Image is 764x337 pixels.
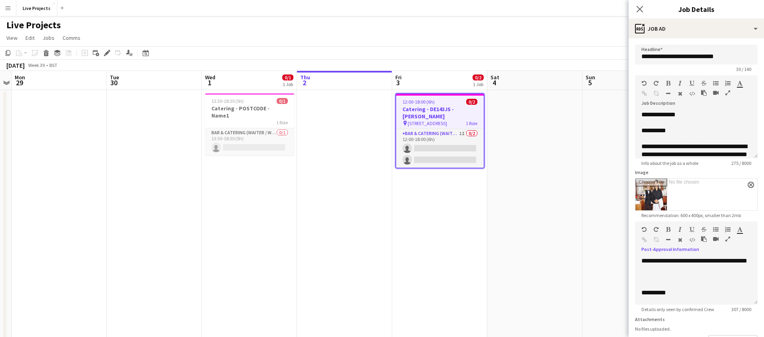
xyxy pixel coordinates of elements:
[396,129,484,168] app-card-role: Bar & Catering (Waiter / waitress)1I0/212:00-18:00 (6h)
[204,78,215,87] span: 1
[6,19,61,31] h1: Live Projects
[394,78,402,87] span: 3
[737,226,743,233] button: Text Color
[43,34,55,41] span: Jobs
[395,93,485,168] app-job-card: 12:00-18:00 (6h)0/2Catering - DE143JS - [PERSON_NAME] [STREET_ADDRESS]1 RoleBar & Catering (Waite...
[473,74,484,80] span: 0/2
[713,80,719,86] button: Unordered List
[6,61,25,69] div: [DATE]
[205,93,294,155] app-job-card: 13:30-18:30 (5h)0/1Catering - POSTCODE - Name11 RoleBar & Catering (Waiter / waitress)0/113:30-18...
[713,90,719,96] button: Insert video
[109,78,119,87] span: 30
[205,128,294,155] app-card-role: Bar & Catering (Waiter / waitress)0/113:30-18:30 (5h)
[282,74,293,80] span: 0/1
[677,90,683,97] button: Clear Formatting
[490,74,499,81] span: Sat
[635,212,747,218] span: Recommendation: 600 x 400px, smaller than 2mb
[725,226,731,233] button: Ordered List
[653,80,659,86] button: Redo
[205,74,215,81] span: Wed
[689,90,695,97] button: HTML Code
[653,226,659,233] button: Redo
[25,34,35,41] span: Edit
[713,226,719,233] button: Unordered List
[283,81,293,87] div: 1 Job
[677,226,683,233] button: Italic
[725,306,758,312] span: 307 / 8000
[26,62,46,68] span: Week 39
[6,34,18,41] span: View
[725,160,758,166] span: 275 / 8000
[629,19,764,38] div: Job Ad
[730,66,758,72] span: 30 / 140
[701,226,707,233] button: Strikethrough
[299,78,310,87] span: 2
[403,99,435,105] span: 12:00-18:00 (6h)
[205,105,294,119] h3: Catering - POSTCODE - Name1
[635,326,758,332] div: No files uploaded.
[665,90,671,97] button: Horizontal Line
[22,33,38,43] a: Edit
[586,74,595,81] span: Sun
[396,106,484,120] h3: Catering - DE143JS - [PERSON_NAME]
[39,33,58,43] a: Jobs
[689,80,695,86] button: Underline
[689,226,695,233] button: Underline
[725,80,731,86] button: Ordered List
[211,98,244,104] span: 13:30-18:30 (5h)
[665,80,671,86] button: Bold
[408,120,447,126] span: [STREET_ADDRESS]
[701,80,707,86] button: Strikethrough
[277,98,288,104] span: 0/1
[16,0,57,16] button: Live Projects
[677,237,683,243] button: Clear Formatting
[677,80,683,86] button: Italic
[489,78,499,87] span: 4
[635,160,705,166] span: Info about the job as a whole
[276,120,288,125] span: 1 Role
[725,90,731,96] button: Fullscreen
[635,306,721,312] span: Details only seen by confirmed Crew
[584,78,595,87] span: 5
[725,236,731,242] button: Fullscreen
[689,237,695,243] button: HTML Code
[641,80,647,86] button: Undo
[713,236,719,242] button: Insert video
[629,4,764,14] h3: Job Details
[63,34,80,41] span: Comms
[49,62,57,68] div: BST
[300,74,310,81] span: Thu
[473,81,483,87] div: 1 Job
[15,74,25,81] span: Mon
[59,33,84,43] a: Comms
[110,74,119,81] span: Tue
[3,33,21,43] a: View
[14,78,25,87] span: 29
[665,237,671,243] button: Horizontal Line
[466,99,477,105] span: 0/2
[665,226,671,233] button: Bold
[701,236,707,242] button: Paste as plain text
[395,74,402,81] span: Fri
[635,316,665,322] label: Attachments
[737,80,743,86] button: Text Color
[466,120,477,126] span: 1 Role
[641,226,647,233] button: Undo
[701,90,707,96] button: Paste as plain text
